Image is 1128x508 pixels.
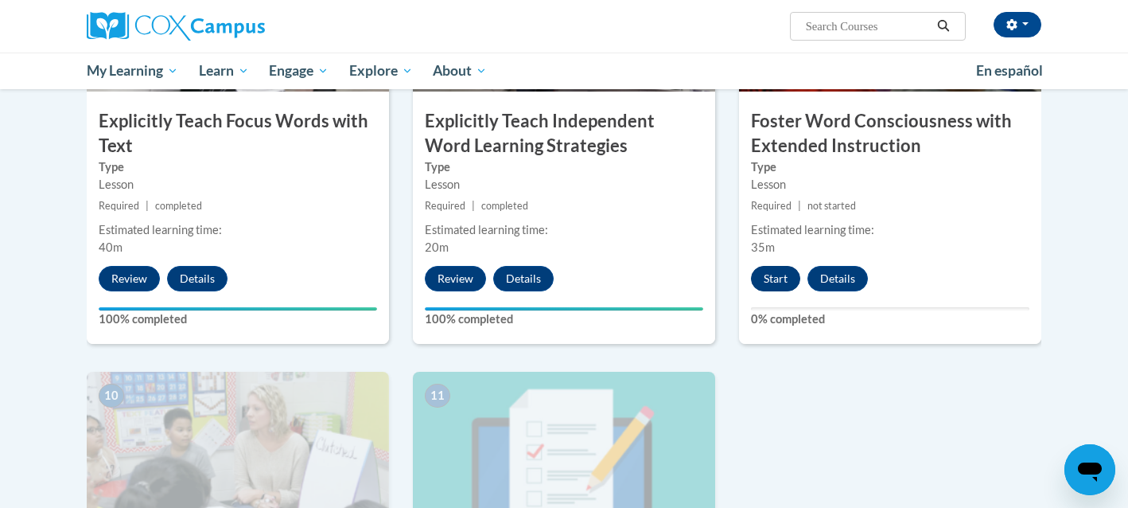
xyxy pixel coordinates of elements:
[413,109,715,158] h3: Explicitly Teach Independent Word Learning Strategies
[807,200,856,212] span: not started
[751,200,792,212] span: Required
[99,176,377,193] div: Lesson
[932,17,955,36] button: Search
[493,266,554,291] button: Details
[87,109,389,158] h3: Explicitly Teach Focus Words with Text
[167,266,228,291] button: Details
[146,200,149,212] span: |
[99,200,139,212] span: Required
[751,221,1029,239] div: Estimated learning time:
[99,221,377,239] div: Estimated learning time:
[976,62,1043,79] span: En español
[155,200,202,212] span: completed
[76,53,189,89] a: My Learning
[481,200,528,212] span: completed
[87,12,265,41] img: Cox Campus
[425,307,703,311] div: Your progress
[425,158,703,176] label: Type
[425,221,703,239] div: Estimated learning time:
[425,311,703,328] label: 100% completed
[99,307,377,311] div: Your progress
[339,53,423,89] a: Explore
[425,200,465,212] span: Required
[189,53,259,89] a: Learn
[1064,444,1115,495] iframe: Button to launch messaging window
[87,12,389,41] a: Cox Campus
[99,158,377,176] label: Type
[99,240,123,254] span: 40m
[751,176,1029,193] div: Lesson
[751,240,775,254] span: 35m
[472,200,475,212] span: |
[425,266,486,291] button: Review
[433,61,487,80] span: About
[804,17,932,36] input: Search Courses
[994,12,1041,37] button: Account Settings
[425,384,450,408] span: 11
[739,109,1041,158] h3: Foster Word Consciousness with Extended Instruction
[751,311,1029,328] label: 0% completed
[99,384,124,408] span: 10
[966,54,1053,88] a: En español
[269,61,329,80] span: Engage
[349,61,413,80] span: Explore
[751,158,1029,176] label: Type
[87,61,178,80] span: My Learning
[425,176,703,193] div: Lesson
[425,240,449,254] span: 20m
[423,53,498,89] a: About
[798,200,801,212] span: |
[751,266,800,291] button: Start
[99,311,377,328] label: 100% completed
[259,53,339,89] a: Engage
[63,53,1065,89] div: Main menu
[199,61,249,80] span: Learn
[807,266,868,291] button: Details
[99,266,160,291] button: Review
